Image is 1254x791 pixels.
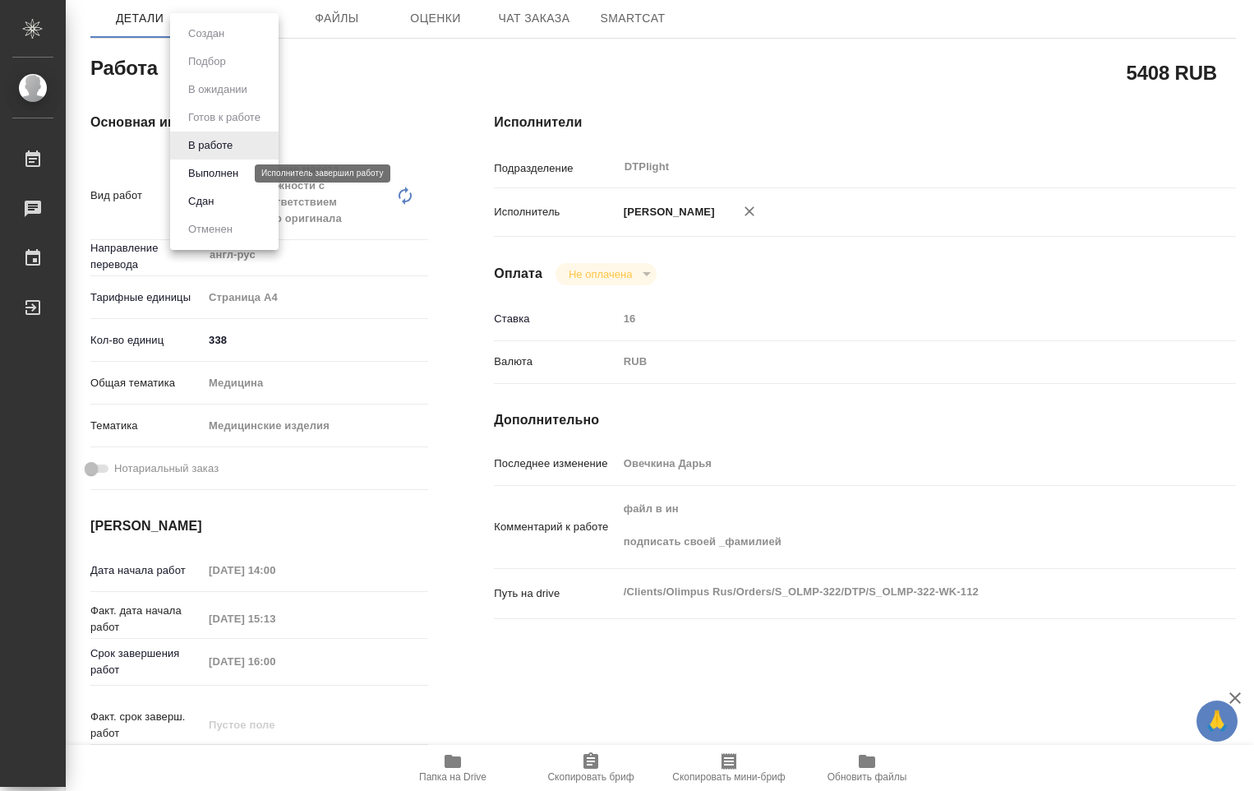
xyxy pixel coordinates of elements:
[183,164,243,183] button: Выполнен
[183,220,237,238] button: Отменен
[183,192,219,210] button: Сдан
[183,53,231,71] button: Подбор
[183,25,229,43] button: Создан
[183,109,265,127] button: Готов к работе
[183,81,252,99] button: В ожидании
[183,136,237,155] button: В работе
